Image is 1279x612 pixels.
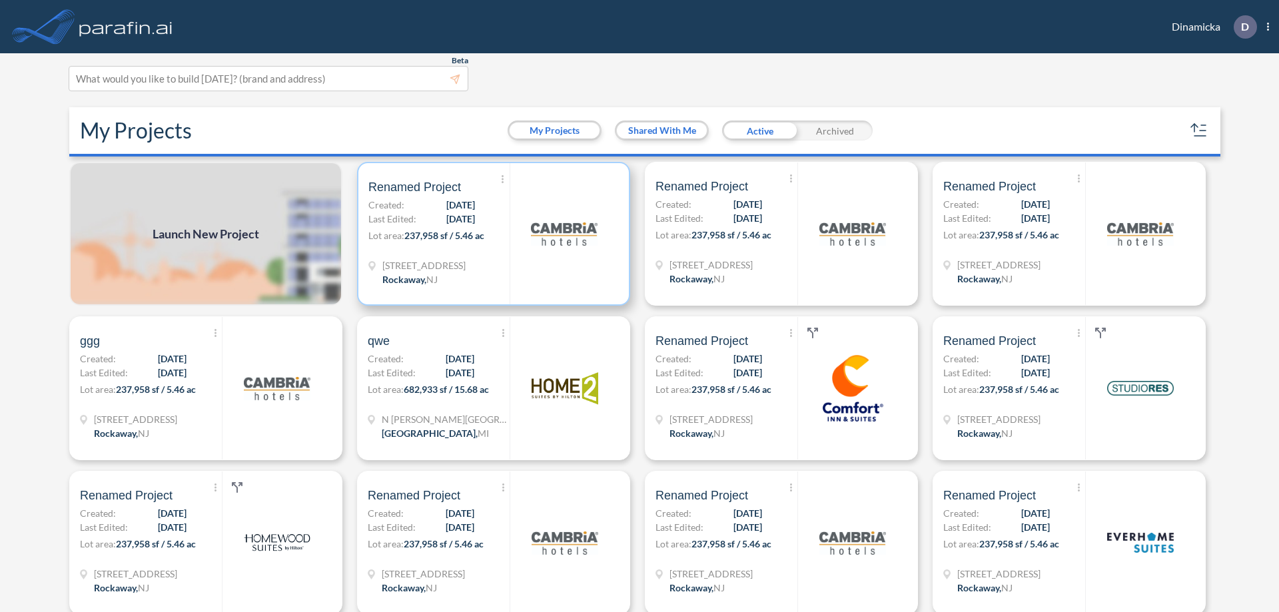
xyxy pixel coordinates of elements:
button: My Projects [510,123,600,139]
span: [DATE] [446,212,475,226]
span: 237,958 sf / 5.46 ac [979,538,1059,549]
span: NJ [713,582,725,593]
img: logo [1107,355,1174,422]
div: Grand Rapids, MI [382,426,489,440]
span: Rockaway , [957,582,1001,593]
span: [DATE] [733,506,762,520]
h2: My Projects [80,118,192,143]
span: Rockaway , [957,273,1001,284]
span: Created: [368,506,404,520]
span: 237,958 sf / 5.46 ac [691,229,771,240]
span: Last Edited: [368,520,416,534]
button: sort [1188,120,1210,141]
span: 321 Mt Hope Ave [94,567,177,581]
span: Renamed Project [943,178,1036,194]
span: Created: [943,352,979,366]
span: [DATE] [446,352,474,366]
span: Created: [943,197,979,211]
span: Rockaway , [669,428,713,439]
span: 321 Mt Hope Ave [382,567,465,581]
span: 682,933 sf / 15.68 ac [404,384,489,395]
span: Renamed Project [368,487,460,503]
div: Rockaway, NJ [382,581,437,595]
div: Rockaway, NJ [957,426,1013,440]
span: Last Edited: [368,366,416,380]
span: NJ [138,428,149,439]
span: [DATE] [158,352,187,366]
a: Launch New Project [69,162,342,306]
img: logo [532,509,598,576]
span: [DATE] [733,211,762,225]
span: [DATE] [733,520,762,534]
span: Rockaway , [94,582,138,593]
span: Rockaway , [669,582,713,593]
span: Last Edited: [655,520,703,534]
span: Created: [655,197,691,211]
span: 321 Mt Hope Ave [957,412,1041,426]
p: D [1241,21,1249,33]
span: [DATE] [158,506,187,520]
span: [DATE] [733,352,762,366]
span: Created: [368,198,404,212]
span: Created: [943,506,979,520]
span: NJ [1001,428,1013,439]
span: 237,958 sf / 5.46 ac [404,538,484,549]
span: Lot area: [655,229,691,240]
img: logo [1107,509,1174,576]
span: [DATE] [1021,366,1050,380]
span: Lot area: [943,229,979,240]
span: [DATE] [1021,211,1050,225]
span: 321 Mt Hope Ave [669,567,753,581]
span: Beta [452,55,468,66]
div: Rockaway, NJ [94,426,149,440]
img: logo [244,509,310,576]
img: logo [819,200,886,267]
span: NJ [1001,273,1013,284]
span: ggg [80,333,100,349]
span: NJ [713,428,725,439]
span: Last Edited: [368,212,416,226]
span: Lot area: [943,538,979,549]
span: Renamed Project [368,179,461,195]
span: [DATE] [446,366,474,380]
span: 237,958 sf / 5.46 ac [404,230,484,241]
span: Last Edited: [943,520,991,534]
div: Archived [797,121,873,141]
span: Renamed Project [655,333,748,349]
span: Created: [655,506,691,520]
span: 237,958 sf / 5.46 ac [979,229,1059,240]
span: Lot area: [655,384,691,395]
div: Rockaway, NJ [669,426,725,440]
span: [DATE] [733,197,762,211]
span: NJ [426,274,438,285]
img: logo [531,200,598,267]
span: [DATE] [158,520,187,534]
span: Last Edited: [943,211,991,225]
span: Renamed Project [655,487,748,503]
span: Created: [80,352,116,366]
span: Last Edited: [80,366,128,380]
button: Shared With Me [617,123,707,139]
span: Renamed Project [80,487,173,503]
span: [DATE] [1021,197,1050,211]
span: [GEOGRAPHIC_DATA] , [382,428,478,439]
span: Lot area: [368,230,404,241]
span: Last Edited: [943,366,991,380]
span: [DATE] [1021,506,1050,520]
span: 321 Mt Hope Ave [957,567,1041,581]
span: Last Edited: [80,520,128,534]
div: Rockaway, NJ [957,581,1013,595]
span: Rockaway , [382,582,426,593]
img: add [69,162,342,306]
div: Rockaway, NJ [669,272,725,286]
span: Last Edited: [655,211,703,225]
span: Rockaway , [94,428,138,439]
span: Rockaway , [669,273,713,284]
span: Lot area: [80,384,116,395]
span: [DATE] [1021,520,1050,534]
span: [DATE] [446,198,475,212]
span: Created: [655,352,691,366]
div: Active [722,121,797,141]
img: logo [1107,200,1174,267]
span: 321 Mt Hope Ave [957,258,1041,272]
